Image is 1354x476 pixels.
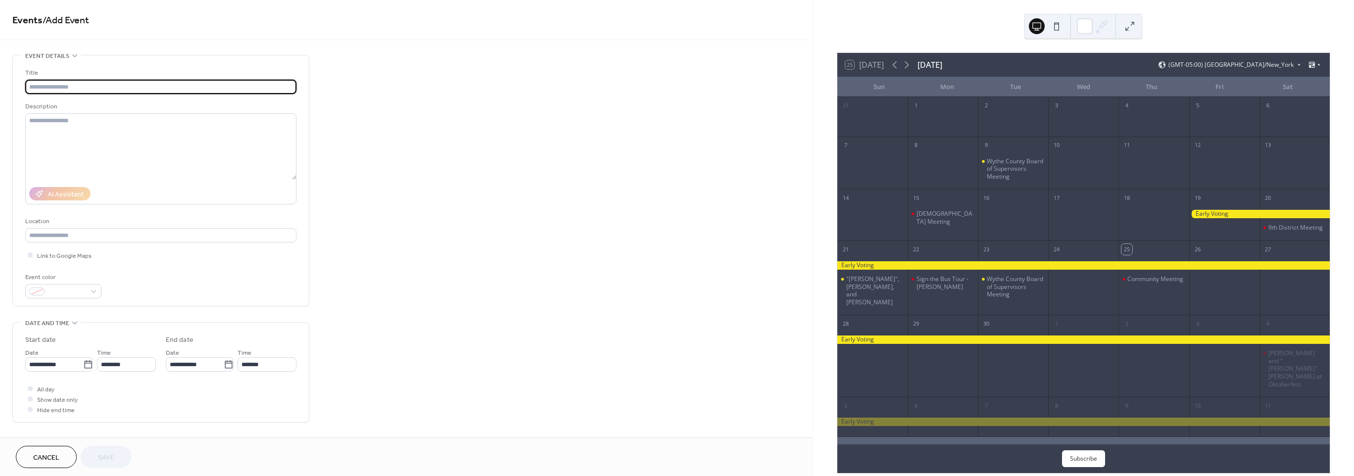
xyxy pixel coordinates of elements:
[911,244,921,255] div: 22
[1259,349,1330,388] div: Mitchell Cornett and "Cindy Mac" McIlrath at Oktoberfest
[1121,192,1132,203] div: 18
[978,275,1048,298] div: Wythe County Board of Supervisors Meeting
[981,244,992,255] div: 23
[37,251,92,261] span: Link to Google Maps
[1121,244,1132,255] div: 25
[1259,224,1330,232] div: 9th District Meeting
[917,210,974,225] div: [DEMOGRAPHIC_DATA] Meeting
[16,446,77,468] button: Cancel
[37,405,75,416] span: Hide end time
[1268,224,1323,232] div: 9th District Meeting
[1262,192,1273,203] div: 20
[166,335,193,345] div: End date
[33,453,59,463] span: Cancel
[1192,318,1203,329] div: 3
[1268,349,1326,388] div: [PERSON_NAME] and "[PERSON_NAME]" [PERSON_NAME] at Oktoberfest
[978,157,1048,181] div: Wythe County Board of Supervisors Meeting
[837,335,1330,344] div: Early Voting
[913,77,981,97] div: Mon
[1121,400,1132,411] div: 9
[1254,77,1322,97] div: Sat
[840,100,851,111] div: 31
[1062,450,1105,467] button: Subscribe
[845,77,914,97] div: Sun
[837,261,1330,270] div: Early Voting
[1051,244,1062,255] div: 24
[1117,77,1186,97] div: Thu
[1168,62,1294,68] span: (GMT-05:00) [GEOGRAPHIC_DATA]/New_York
[1192,140,1203,151] div: 12
[1121,318,1132,329] div: 2
[981,192,992,203] div: 16
[911,140,921,151] div: 8
[987,275,1044,298] div: Wythe County Board of Supervisors Meeting
[918,59,942,71] div: [DATE]
[846,275,904,306] div: "[PERSON_NAME]", [PERSON_NAME], and [PERSON_NAME]
[1262,140,1273,151] div: 13
[1118,275,1189,283] div: Community Meeting
[25,335,56,345] div: Start date
[25,348,39,358] span: Date
[981,100,992,111] div: 2
[1121,140,1132,151] div: 11
[840,318,851,329] div: 28
[840,400,851,411] div: 5
[238,348,251,358] span: Time
[25,51,69,61] span: Event details
[1051,318,1062,329] div: 1
[1051,140,1062,151] div: 10
[840,244,851,255] div: 21
[1262,400,1273,411] div: 11
[1262,100,1273,111] div: 6
[1049,77,1117,97] div: Wed
[1192,400,1203,411] div: 10
[1051,400,1062,411] div: 8
[25,272,99,283] div: Event color
[1121,100,1132,111] div: 4
[1051,100,1062,111] div: 3
[25,318,69,329] span: Date and time
[97,348,111,358] span: Time
[911,318,921,329] div: 29
[840,192,851,203] div: 14
[37,384,54,395] span: All day
[1262,318,1273,329] div: 4
[987,157,1044,181] div: Wythe County Board of Supervisors Meeting
[1192,192,1203,203] div: 19
[1192,244,1203,255] div: 26
[911,400,921,411] div: 6
[1186,77,1254,97] div: Fri
[1192,100,1203,111] div: 5
[981,77,1050,97] div: Tue
[25,216,294,227] div: Location
[1127,275,1183,283] div: Community Meeting
[981,318,992,329] div: 30
[43,11,89,30] span: / Add Event
[981,400,992,411] div: 7
[908,275,978,290] div: Sign the Bus Tour - Winsome Sears
[837,418,1330,426] div: Early Voting
[25,101,294,112] div: Description
[1262,244,1273,255] div: 27
[981,140,992,151] div: 9
[911,100,921,111] div: 1
[840,140,851,151] div: 7
[12,11,43,30] a: Events
[25,68,294,78] div: Title
[917,275,974,290] div: Sign the Bus Tour - [PERSON_NAME]
[166,348,179,358] span: Date
[1051,192,1062,203] div: 17
[911,192,921,203] div: 15
[37,395,78,405] span: Show date only
[1189,210,1330,218] div: Early Voting
[25,434,78,445] span: Recurring event
[908,210,978,225] div: Republican Party Meeting
[837,275,908,306] div: "Cindy Mac", Mitchell Cornett, and Bradley Martin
